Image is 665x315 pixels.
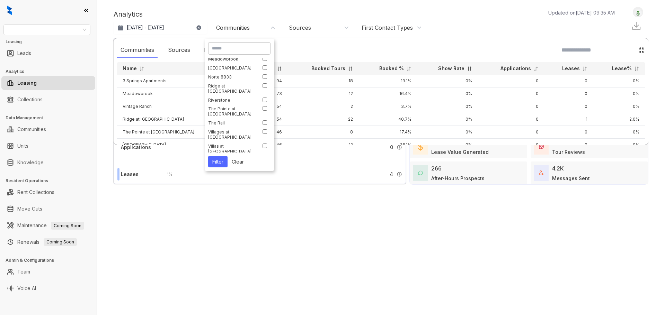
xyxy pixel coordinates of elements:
[362,24,413,31] div: First Contact Types
[277,66,282,71] img: sorting
[160,170,172,178] div: 1 %
[17,202,42,216] a: Move Outs
[358,100,417,113] td: 3.7%
[539,144,544,149] img: TourReviews
[348,66,353,71] img: sorting
[544,126,593,139] td: 0
[593,139,645,151] td: 0%
[1,265,95,279] li: Team
[216,24,250,31] div: Communities
[287,113,358,126] td: 22
[1,281,95,295] li: Voice AI
[417,126,478,139] td: 0%
[544,100,593,113] td: 0
[544,87,593,100] td: 0
[1,93,95,106] li: Collections
[311,65,345,72] p: Booked Tours
[117,113,229,126] td: Ridge at [GEOGRAPHIC_DATA]
[544,75,593,87] td: 0
[397,145,402,150] img: Info
[390,143,393,151] span: 0
[117,75,229,87] td: 3 Springs Apartments
[117,139,229,151] td: [GEOGRAPHIC_DATA]
[17,235,77,249] a: RenewalsComing Soon
[478,87,544,100] td: 0
[17,265,30,279] a: Team
[417,100,478,113] td: 0%
[539,170,544,175] img: TotalFum
[406,66,411,71] img: sorting
[544,139,593,151] td: 0
[17,281,36,295] a: Voice AI
[552,164,564,173] div: 4.2K
[208,65,255,71] div: [GEOGRAPHIC_DATA]
[1,139,95,153] li: Units
[478,139,544,151] td: 0
[287,126,358,139] td: 8
[6,68,97,75] h3: Analytics
[1,122,95,136] li: Communities
[287,139,358,151] td: 12
[593,100,645,113] td: 0%
[533,66,539,71] img: sorting
[552,175,590,182] div: Messages Sent
[358,87,417,100] td: 16.4%
[562,65,580,72] p: Leases
[17,185,54,199] a: Rent Collections
[634,66,639,71] img: sorting
[208,83,255,94] div: Ridge at [GEOGRAPHIC_DATA]
[51,222,84,230] span: Coming Soon
[121,170,139,178] div: Leases
[165,42,194,58] div: Sources
[623,47,629,53] img: SearchIcon
[418,142,423,151] img: LeaseValue
[638,47,645,54] img: Click Icon
[633,9,643,16] img: UserAvatar
[438,65,464,72] p: Show Rate
[17,46,31,60] a: Leads
[117,126,229,139] td: The Pointe at [GEOGRAPHIC_DATA]
[201,42,259,58] div: First Contact Types
[431,164,442,173] div: 266
[17,93,43,106] a: Collections
[121,143,151,151] div: Applications
[417,87,478,100] td: 0%
[117,42,158,58] div: Communities
[6,39,97,45] h3: Leasing
[208,143,255,154] div: Villas at [GEOGRAPHIC_DATA]
[44,238,77,246] span: Coming Soon
[1,202,95,216] li: Move Outs
[417,113,478,126] td: 0%
[593,87,645,100] td: 0%
[17,139,28,153] a: Units
[114,21,207,34] button: [DATE] - [DATE]
[544,113,593,126] td: 1
[289,24,311,31] div: Sources
[117,87,229,100] td: Meadowbrook
[208,156,228,167] button: Filter
[631,21,641,31] img: Download
[478,100,544,113] td: 0
[548,9,615,16] p: Updated on [DATE] 09:35 AM
[552,148,585,156] div: Tour Reviews
[1,219,95,232] li: Maintenance
[593,75,645,87] td: 0%
[117,100,229,113] td: Vintage Ranch
[467,66,472,71] img: sorting
[1,156,95,169] li: Knowledge
[358,126,417,139] td: 17.4%
[417,75,478,87] td: 0%
[123,65,137,72] p: Name
[582,66,587,71] img: sorting
[593,126,645,139] td: 0%
[1,185,95,199] li: Rent Collections
[287,100,358,113] td: 2
[114,9,143,19] p: Analytics
[478,113,544,126] td: 0
[17,122,46,136] a: Communities
[208,120,255,126] div: The Rail
[17,156,44,169] a: Knowledge
[287,75,358,87] td: 18
[127,24,164,31] p: [DATE] - [DATE]
[358,113,417,126] td: 40.7%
